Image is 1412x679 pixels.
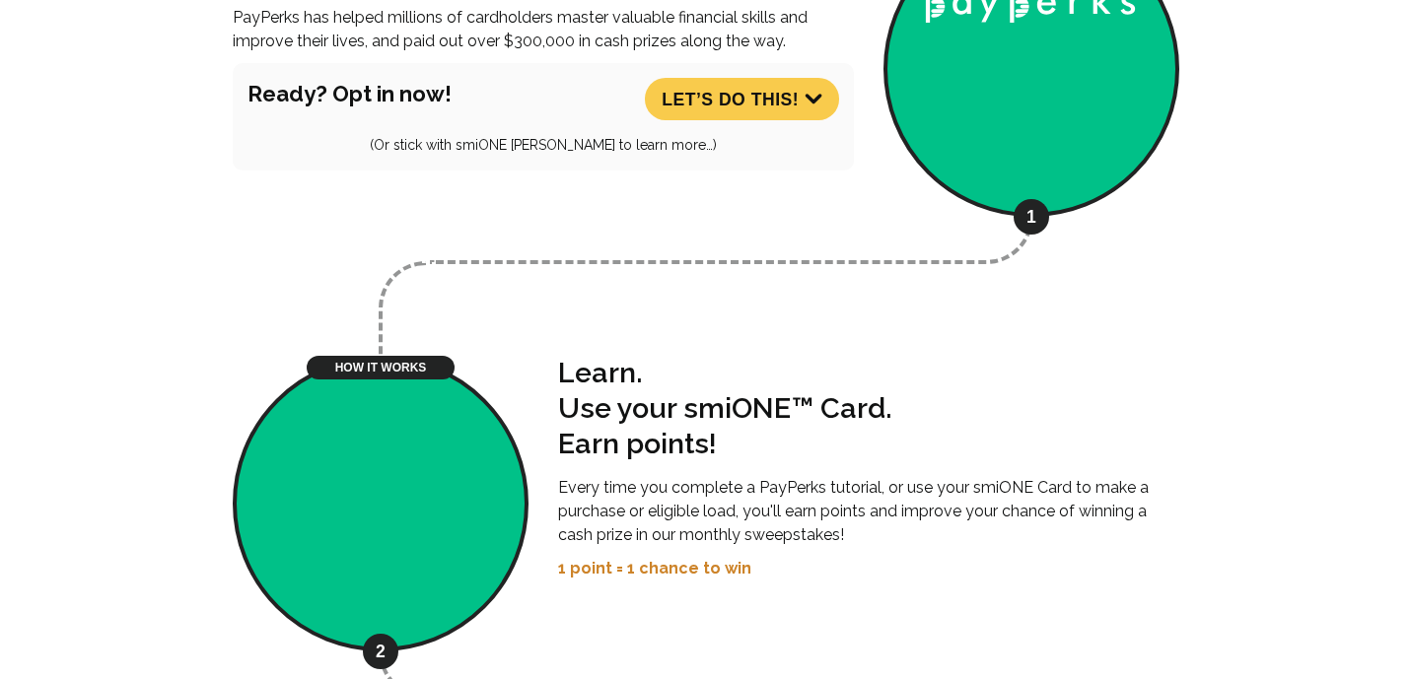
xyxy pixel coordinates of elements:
button: Let’s Do This! [645,78,839,120]
strong: Ready? Opt in now! [247,81,452,106]
p: ( Or stick with smiONE [PERSON_NAME] to learn more …) [370,135,717,156]
p: Every time you complete a PayPerks tutorial, or use your smiONE Card to make a purchase or eligib... [558,476,1179,547]
b: ⬇ [805,89,823,107]
span: 1 [1014,199,1049,235]
h3: How It Works [307,356,455,379]
strong: 1 point = 1 chance to win [558,559,751,577]
span: 2 [363,634,398,669]
h2: Learn. Use your smiONE™ Card. Earn points! [558,356,1179,462]
p: PayPerks has helped millions of cardholders master valuable financial skills and improve their li... [233,6,854,53]
span: Let’s Do This! [662,90,822,109]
